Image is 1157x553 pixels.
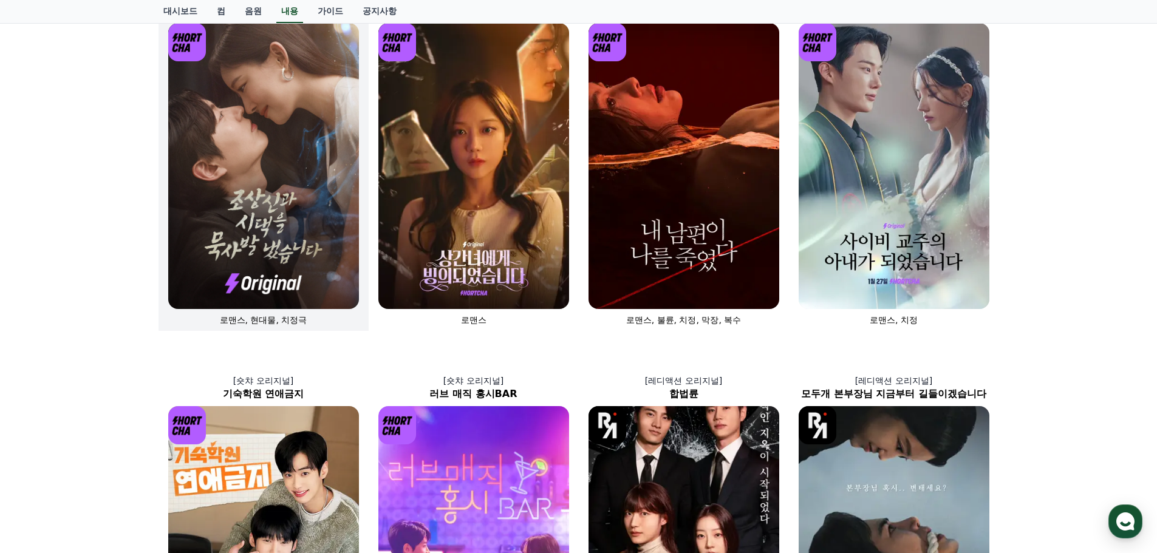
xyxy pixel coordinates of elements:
font: [숏챠 오리지널] [443,376,503,385]
font: [숏챠 오리지널] [233,376,293,385]
img: 상간녀가 빙빙 돌았다 [378,23,569,309]
a: 대화 [80,385,157,415]
img: [객체 객체] 로고 [589,23,627,61]
font: 컴 [217,6,225,16]
span: 홈 [38,403,46,413]
font: 가이드 [318,6,343,16]
font: 로맨스, 치정 [870,315,918,325]
font: 기숙학원 연애금지 [223,388,304,399]
span: 설정 [188,403,202,413]
img: 내 남편이 나를 죽였다고 [589,23,779,309]
span: 대화 [111,404,126,413]
font: 모두개 본부장님 지금부터 길들이겠습니다 [801,388,986,399]
font: 내용 [281,6,298,16]
font: 합법륜 [669,388,698,399]
img: [객체 객체] 로고 [378,406,417,444]
font: 음원 [245,6,262,16]
img: [객체 객체] 로고 [168,23,206,61]
font: 대시보드 [163,6,197,16]
font: [레디액션 오리지널] [855,376,932,385]
font: 로맨스, 현대물, 치정극 [220,315,307,325]
a: 홈 [4,385,80,415]
img: [객체 객체] 로고 [589,406,627,444]
font: 러브 매직 홍시BAR [429,388,517,399]
img: 사이비 교주의가 더 추가됩니다 [799,23,989,309]
font: [레디액션 오리지널] [645,376,722,385]
img: [객체 객체] 로고 [378,23,417,61]
a: 설정 [157,385,233,415]
font: 로맨스, 불륜, 치정, 막장, 복수 [626,315,742,325]
font: 공지사항 [363,6,397,16]
img: 조상신과 시댁을 묵사발했습니다 [168,23,359,309]
font: 로맨스 [461,315,486,325]
img: [객체 객체] 로고 [799,406,837,444]
img: [객체 객체] 로고 [799,23,837,61]
img: [객체 객체] 로고 [168,406,206,444]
